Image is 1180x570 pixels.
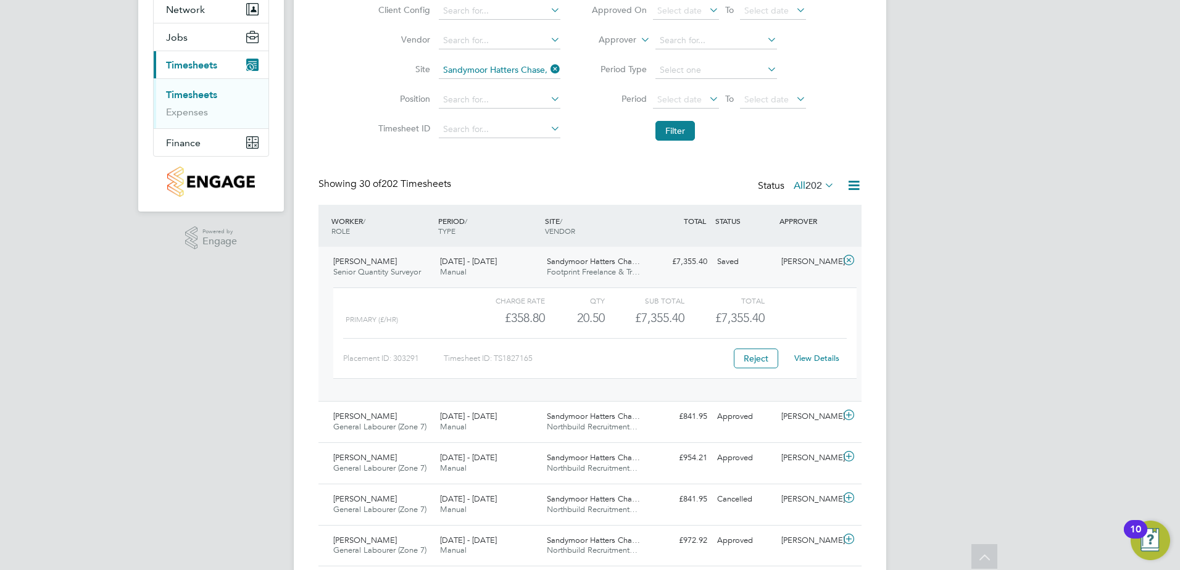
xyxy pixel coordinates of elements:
div: Approved [712,407,776,427]
div: Charge rate [465,293,545,308]
span: Footprint Freelance & Tr… [547,266,640,277]
button: Open Resource Center, 10 new notifications [1131,521,1170,560]
span: Manual [440,545,467,555]
label: Approved On [591,4,647,15]
div: Sub Total [605,293,684,308]
button: Finance [154,129,268,156]
input: Search for... [439,121,560,138]
div: [PERSON_NAME] [776,252,841,272]
span: TYPE [438,226,455,236]
div: Status [758,178,837,195]
label: Position [375,93,430,104]
span: Northbuild Recruitment… [547,545,638,555]
span: VENDOR [545,226,575,236]
span: General Labourer (Zone 7) [333,463,426,473]
span: [PERSON_NAME] [333,452,397,463]
span: [DATE] - [DATE] [440,494,497,504]
span: [DATE] - [DATE] [440,452,497,463]
div: £954.21 [648,448,712,468]
label: Client Config [375,4,430,15]
div: [PERSON_NAME] [776,448,841,468]
span: £7,355.40 [715,310,765,325]
div: 10 [1130,529,1141,545]
a: Timesheets [166,89,217,101]
span: Sandymoor Hatters Cha… [547,452,640,463]
div: [PERSON_NAME] [776,407,841,427]
span: To [721,2,737,18]
div: Approved [712,531,776,551]
span: [PERSON_NAME] [333,535,397,545]
input: Search for... [439,91,560,109]
span: Powered by [202,226,237,237]
span: Sandymoor Hatters Cha… [547,256,640,266]
div: £358.80 [465,308,545,328]
div: Cancelled [712,489,776,510]
div: Approved [712,448,776,468]
div: £841.95 [648,407,712,427]
button: Filter [655,121,695,141]
span: General Labourer (Zone 7) [333,545,426,555]
div: £972.92 [648,531,712,551]
div: [PERSON_NAME] [776,489,841,510]
span: [DATE] - [DATE] [440,411,497,421]
span: Primary (£/HR) [346,315,398,324]
div: SITE [542,210,649,242]
button: Reject [734,349,778,368]
span: Manual [440,266,467,277]
button: Timesheets [154,51,268,78]
span: Select date [744,5,789,16]
span: Network [166,4,205,15]
span: Manual [440,504,467,514]
input: Search for... [439,62,560,79]
span: 202 [805,180,822,192]
span: Sandymoor Hatters Cha… [547,411,640,421]
div: Saved [712,252,776,272]
div: 20.50 [545,308,605,328]
div: Total [684,293,764,308]
div: Timesheets [154,78,268,128]
span: 30 of [359,178,381,190]
div: £7,355.40 [648,252,712,272]
label: Timesheet ID [375,123,430,134]
span: Northbuild Recruitment… [547,421,638,432]
span: Select date [744,94,789,105]
input: Search for... [655,32,777,49]
a: Powered byEngage [185,226,238,250]
span: Timesheets [166,59,217,71]
div: [PERSON_NAME] [776,531,841,551]
div: PERIOD [435,210,542,242]
span: General Labourer (Zone 7) [333,504,426,514]
div: STATUS [712,210,776,232]
label: Approver [581,34,636,46]
a: View Details [794,353,839,363]
div: WORKER [328,210,435,242]
label: Site [375,64,430,75]
a: Expenses [166,106,208,118]
span: Northbuild Recruitment… [547,463,638,473]
span: / [465,216,467,226]
span: Sandymoor Hatters Cha… [547,494,640,504]
span: [PERSON_NAME] [333,411,397,421]
label: Period Type [591,64,647,75]
span: ROLE [331,226,350,236]
span: Select date [657,5,702,16]
span: [PERSON_NAME] [333,256,397,266]
span: Engage [202,236,237,247]
span: Manual [440,421,467,432]
label: Period [591,93,647,104]
span: Finance [166,137,201,149]
span: [PERSON_NAME] [333,494,397,504]
span: Sandymoor Hatters Cha… [547,535,640,545]
span: / [560,216,562,226]
a: Go to home page [153,167,269,197]
label: All [794,180,834,192]
button: Jobs [154,23,268,51]
span: Northbuild Recruitment… [547,504,638,514]
input: Select one [655,62,777,79]
label: Vendor [375,34,430,45]
div: £841.95 [648,489,712,510]
span: Select date [657,94,702,105]
div: APPROVER [776,210,841,232]
div: Showing [318,178,454,191]
span: Senior Quantity Surveyor [333,266,421,277]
